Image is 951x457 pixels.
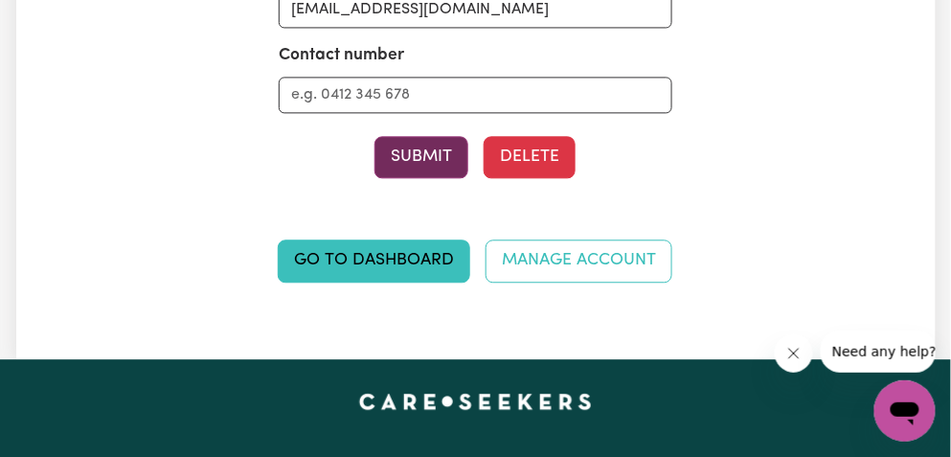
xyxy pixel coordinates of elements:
[874,380,936,442] iframe: Button to launch messaging window
[486,240,672,282] a: Manage Account
[775,334,813,373] iframe: Close message
[279,43,404,68] label: Contact number
[359,394,592,409] a: Careseekers home page
[278,240,470,282] a: Go to Dashboard
[484,136,576,178] button: Delete
[11,13,116,29] span: Need any help?
[374,136,468,178] button: Submit
[279,77,672,113] input: e.g. 0412 345 678
[821,331,936,373] iframe: Message from company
